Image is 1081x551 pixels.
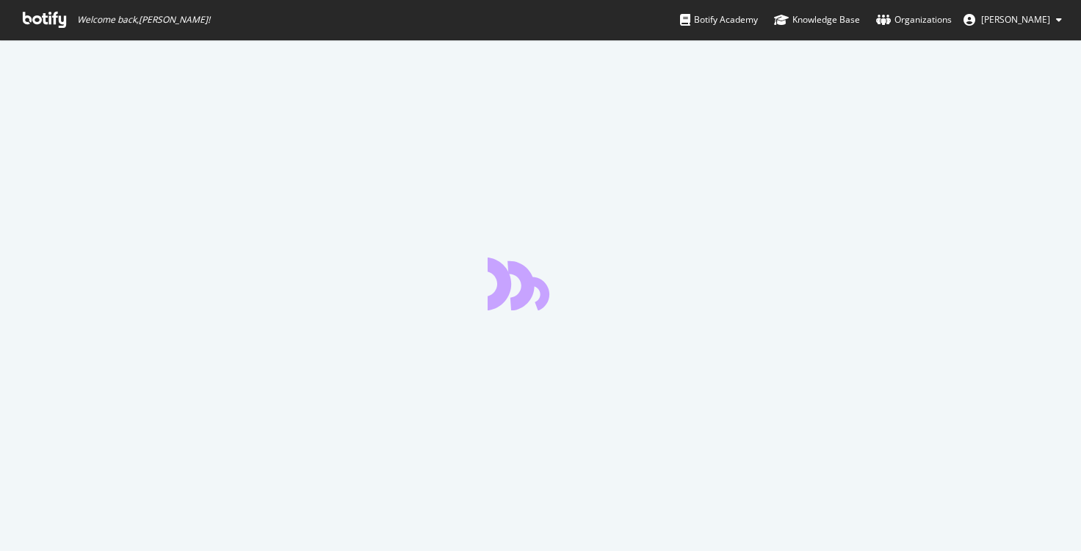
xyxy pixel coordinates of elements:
[680,12,758,27] div: Botify Academy
[981,13,1050,26] span: Rob Hilborn
[952,8,1074,32] button: [PERSON_NAME]
[488,258,593,310] div: animation
[77,14,210,26] span: Welcome back, [PERSON_NAME] !
[876,12,952,27] div: Organizations
[774,12,860,27] div: Knowledge Base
